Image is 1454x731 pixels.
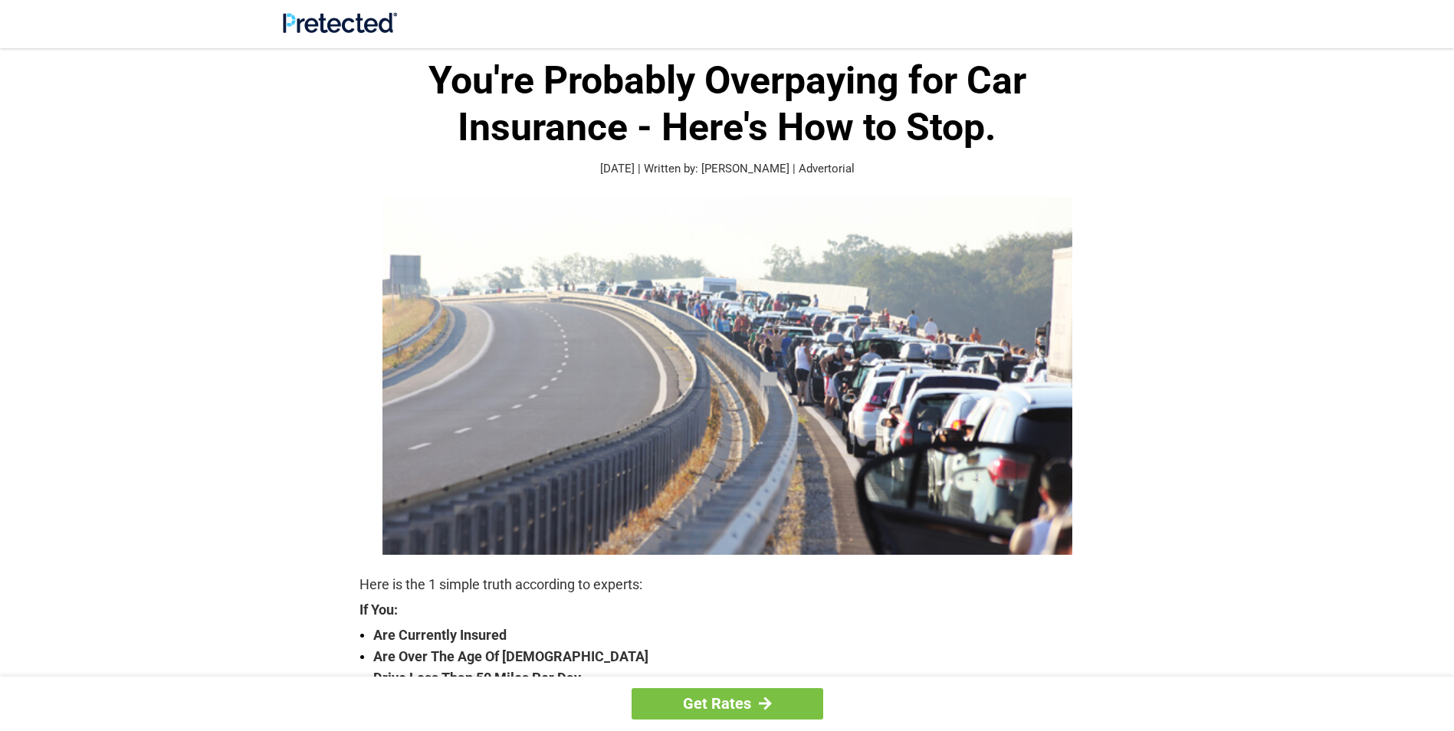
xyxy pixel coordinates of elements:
strong: Drive Less Than 50 Miles Per Day [373,667,1095,689]
h1: You're Probably Overpaying for Car Insurance - Here's How to Stop. [359,57,1095,151]
img: Site Logo [283,12,397,33]
p: [DATE] | Written by: [PERSON_NAME] | Advertorial [359,160,1095,178]
strong: Are Currently Insured [373,624,1095,646]
a: Site Logo [283,21,397,36]
strong: Are Over The Age Of [DEMOGRAPHIC_DATA] [373,646,1095,667]
a: Get Rates [632,688,823,720]
p: Here is the 1 simple truth according to experts: [359,574,1095,595]
strong: If You: [359,603,1095,617]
